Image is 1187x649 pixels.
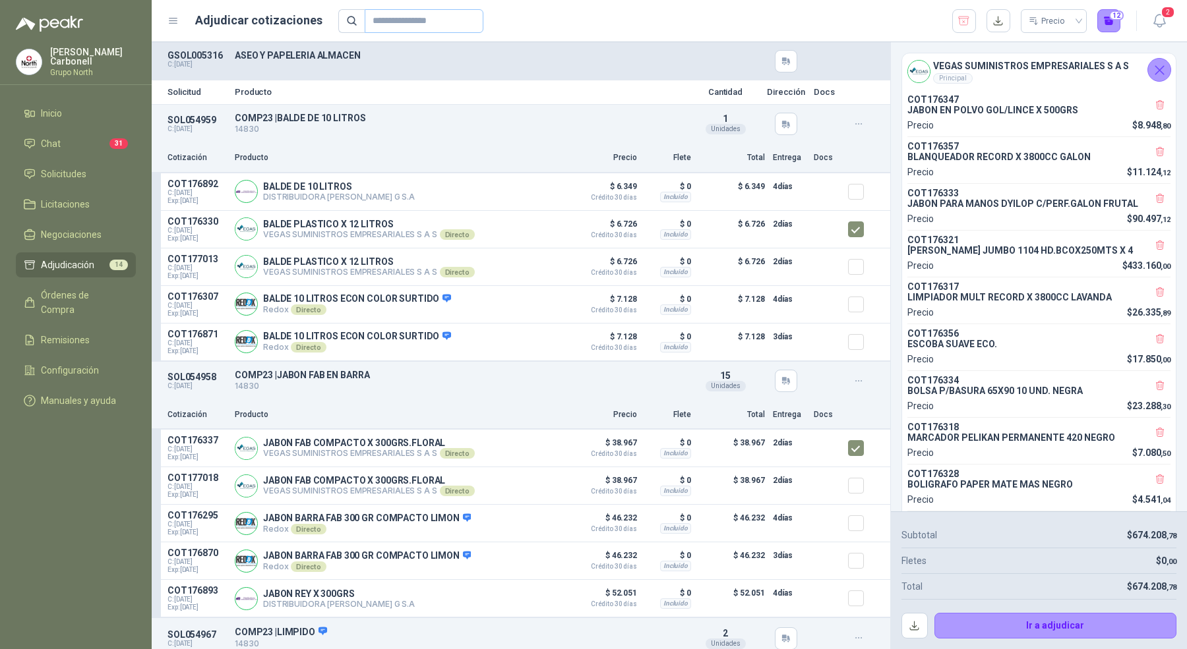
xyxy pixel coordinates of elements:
[167,372,227,382] p: SOL054958
[41,333,90,347] span: Remisiones
[773,472,806,488] p: 2 días
[235,588,257,609] img: Company Logo
[167,528,227,536] span: Exp: [DATE]
[571,291,637,314] p: $ 7.128
[699,435,765,461] p: $ 38.967
[571,488,637,495] span: Crédito 30 días
[571,451,637,457] span: Crédito 30 días
[706,124,746,134] div: Unidades
[699,152,765,164] p: Total
[235,218,257,240] img: Company Logo
[235,626,685,638] p: COMP23 | LIMPIDO
[571,526,637,532] span: Crédito 30 días
[645,152,691,164] p: Flete
[571,254,637,276] p: $ 6.726
[1132,445,1171,460] p: $
[773,254,806,269] p: 2 días
[41,136,61,151] span: Chat
[41,227,102,242] span: Negociaciones
[571,601,637,607] span: Crédito 30 días
[167,629,227,640] p: SOL054967
[660,192,691,202] div: Incluido
[720,370,731,381] span: 15
[814,152,840,164] p: Docs
[167,435,227,445] p: COT176337
[571,269,637,276] span: Crédito 30 días
[907,399,934,413] p: Precio
[167,566,227,574] span: Exp: [DATE]
[660,486,691,496] div: Incluido
[699,548,765,574] p: $ 46.232
[1127,305,1171,320] p: $
[907,105,1171,115] p: JABON EN POLVO GOL/LINCE X 500GRS
[1127,528,1176,542] p: $
[41,167,86,181] span: Solicitudes
[109,260,128,270] span: 14
[167,310,227,318] span: Exp: [DATE]
[109,138,128,149] span: 31
[645,409,691,421] p: Flete
[263,331,451,343] p: BALDE 10 LITROS ECON COLOR SURTIDO
[16,252,136,277] a: Adjudicación14
[660,523,691,534] div: Incluido
[263,486,475,496] p: VEGAS SUMINISTROS EMPRESARIALES S A S
[934,613,1177,639] button: Ir a adjudicar
[16,101,136,126] a: Inicio
[933,59,1129,73] h4: VEGAS SUMINISTROS EMPRESARIALES S A S
[167,61,227,69] p: C: [DATE]
[571,152,637,164] p: Precio
[1138,494,1171,505] span: 4.541
[235,256,257,277] img: Company Logo
[263,293,451,305] p: BALDE 10 LITROS ECON COLOR SURTIDO
[41,197,90,212] span: Licitaciones
[699,329,765,355] p: $ 7.128
[645,548,691,563] p: $ 0
[263,437,475,448] p: JABON FAB COMPACTO X 300GRS.FLORAL
[723,113,728,124] span: 1
[1029,11,1067,31] div: Precio
[907,118,934,132] p: Precio
[907,212,934,226] p: Precio
[645,329,691,345] p: $ 0
[235,152,563,164] p: Producto
[16,283,136,322] a: Órdenes de Compra
[263,475,475,486] p: JABON FAB COMPACTO X 300GRS.FLORAL
[1161,555,1176,566] span: 0
[901,553,927,568] p: Fletes
[1156,553,1176,568] p: $
[692,88,758,96] p: Cantidad
[571,563,637,570] span: Crédito 30 días
[907,432,1171,443] p: MARCADOR PELIKAN PERMANENTE 420 NEGRO
[263,550,471,562] p: JABON BARRA FAB 300 GR COMPACTO LIMON
[16,161,136,186] a: Solicitudes
[660,598,691,609] div: Incluido
[291,524,326,534] div: Directo
[571,510,637,532] p: $ 46.232
[263,524,471,534] p: Redox
[571,179,637,201] p: $ 6.349
[1147,58,1171,82] button: Cerrar
[907,152,1171,162] p: BLANQUEADOR RECORD X 3800CC GALON
[263,219,475,229] p: BALDE PLASTICO X 12 LITROS
[907,258,934,273] p: Precio
[645,510,691,526] p: $ 0
[167,254,227,264] p: COT177013
[16,358,136,383] a: Configuración
[907,292,1171,302] p: LIMPIADOR MULT RECORD X 3800CC LAVANDA
[1167,557,1176,566] span: ,00
[571,232,637,239] span: Crédito 30 días
[1161,496,1171,505] span: ,04
[167,445,227,453] span: C: [DATE]
[167,548,227,558] p: COT176870
[773,329,806,345] p: 3 días
[645,179,691,194] p: $ 0
[907,352,934,366] p: Precio
[167,521,227,528] span: C: [DATE]
[908,61,930,82] img: Company Logo
[41,363,99,378] span: Configuración
[1127,212,1171,226] p: $
[167,339,227,347] span: C: [DATE]
[235,123,685,136] p: 14830
[699,585,765,611] p: $ 52.051
[1127,579,1176,594] p: $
